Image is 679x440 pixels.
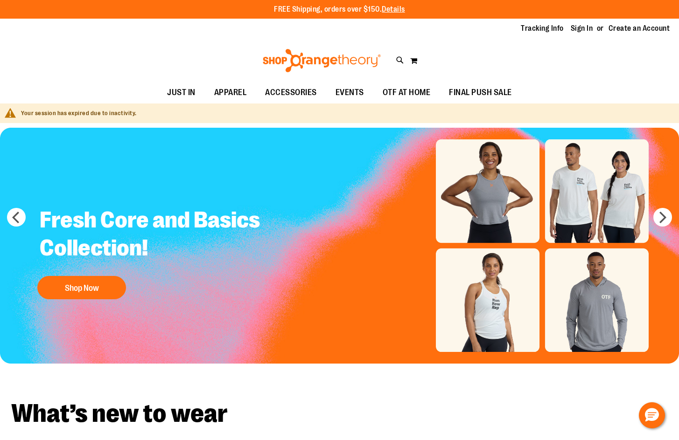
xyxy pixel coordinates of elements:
a: Sign In [571,23,593,34]
a: APPAREL [205,82,256,103]
h2: Fresh Core and Basics Collection! [33,199,270,271]
a: ACCESSORIES [256,82,326,103]
a: Details [382,5,405,14]
button: next [653,208,672,227]
span: APPAREL [214,82,247,103]
a: Create an Account [609,23,670,34]
span: JUST IN [167,82,196,103]
span: EVENTS [336,82,364,103]
a: EVENTS [326,82,373,103]
a: FINAL PUSH SALE [440,82,521,103]
span: ACCESSORIES [265,82,317,103]
span: OTF AT HOME [383,82,431,103]
a: OTF AT HOME [373,82,440,103]
a: Tracking Info [521,23,564,34]
button: Shop Now [37,276,126,299]
p: FREE Shipping, orders over $150. [274,4,405,15]
a: Fresh Core and Basics Collection! Shop Now [33,199,270,304]
button: Hello, have a question? Let’s chat. [639,402,665,428]
img: Shop Orangetheory [261,49,382,72]
a: JUST IN [158,82,205,103]
span: FINAL PUSH SALE [449,82,512,103]
button: prev [7,208,26,227]
div: Your session has expired due to inactivity. [21,109,670,118]
h2: What’s new to wear [11,401,668,426]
